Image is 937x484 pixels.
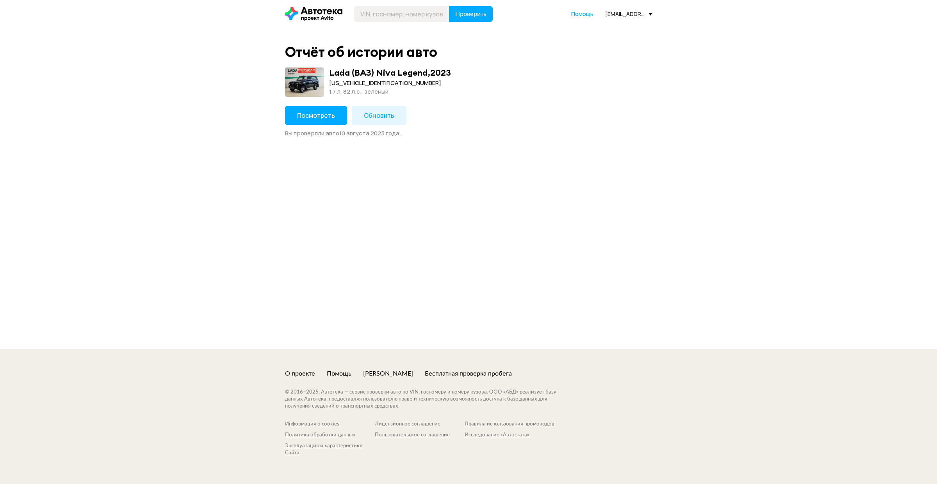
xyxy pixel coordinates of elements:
a: Информация о cookies [285,421,375,428]
span: Посмотреть [297,111,335,120]
div: Lada (ВАЗ) Niva Legend , 2023 [329,67,451,78]
a: Исследование «Автостата» [465,432,554,439]
a: Политика обработки данных [285,432,375,439]
a: Эксплуатация и характеристики Сайта [285,443,375,457]
a: Бесплатная проверка пробега [425,369,512,378]
a: Правила использования промокодов [465,421,554,428]
div: Отчёт об истории авто [285,44,437,60]
div: 1.7 л, 82 л.c., зеленый [329,87,451,96]
input: VIN, госномер, номер кузова [354,6,449,22]
div: © 2016– 2025 . Автотека — сервис проверки авто по VIN, госномеру и номеру кузова. ООО «АБД» реали... [285,389,572,410]
a: Помощь [571,10,593,18]
button: Обновить [352,106,406,125]
span: Обновить [364,111,394,120]
a: [PERSON_NAME] [363,369,413,378]
a: Помощь [327,369,351,378]
button: Посмотреть [285,106,347,125]
div: [EMAIL_ADDRESS][DOMAIN_NAME] [605,10,652,18]
div: [US_VEHICLE_IDENTIFICATION_NUMBER] [329,79,451,87]
div: Вы проверяли авто 10 августа 2025 года . [285,129,652,137]
a: Лицензионное соглашение [375,421,465,428]
span: Проверить [455,11,486,17]
a: О проекте [285,369,315,378]
a: Пользовательское соглашение [375,432,465,439]
button: Проверить [449,6,493,22]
